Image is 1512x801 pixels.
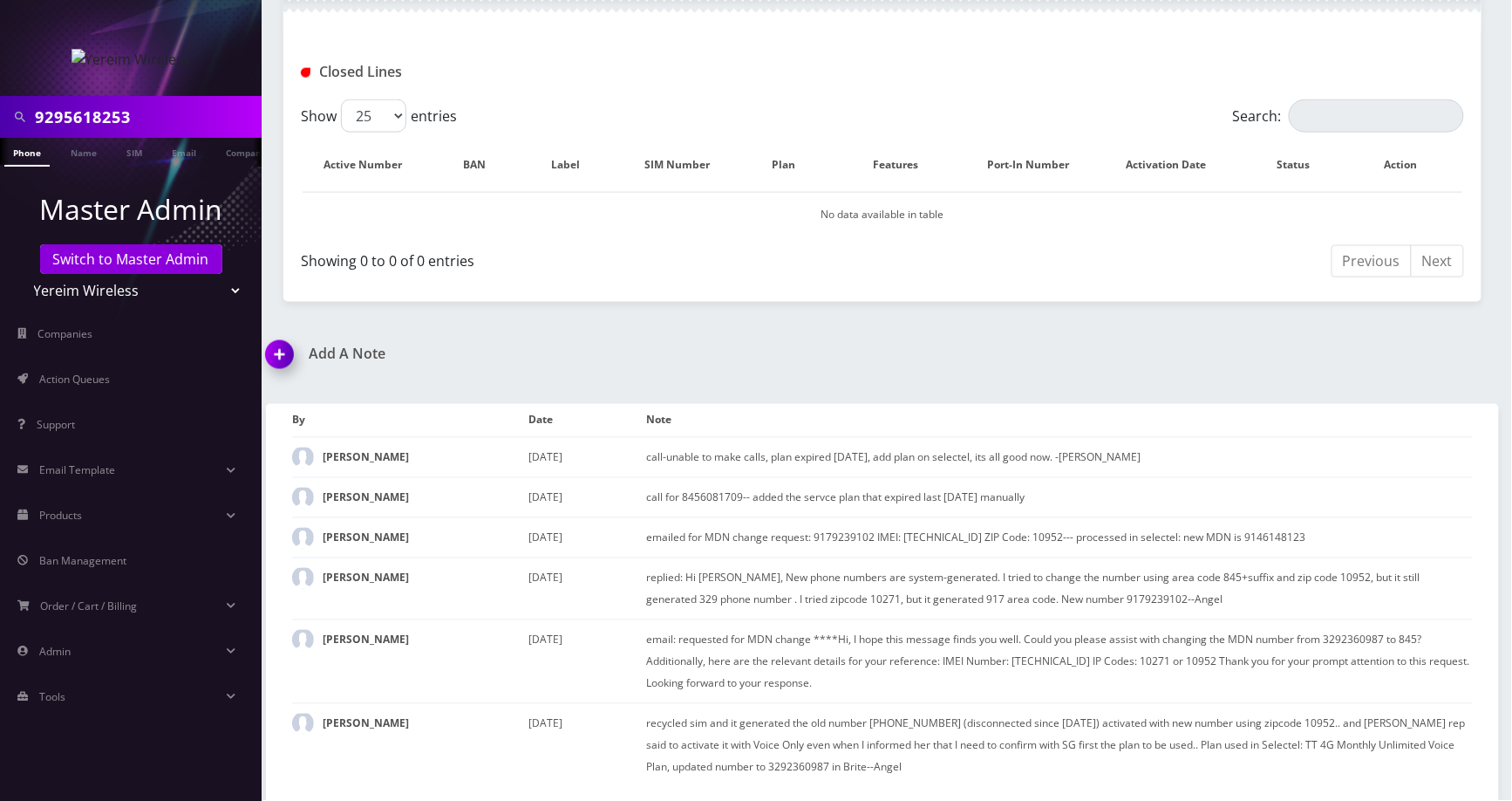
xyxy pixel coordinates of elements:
th: Features: activate to sort column ascending [836,140,973,190]
span: Companies [38,326,93,341]
span: Tools [39,689,65,704]
th: Date [528,404,646,438]
a: Previous [1332,245,1412,277]
a: Email [163,138,205,165]
th: Label: activate to sort column ascending [528,140,623,190]
td: [DATE] [528,558,646,620]
td: [DATE] [528,438,646,478]
strong: [PERSON_NAME] [323,716,409,731]
td: call-unable to make calls, plan expired [DATE], add plan on selectel, its all good now. -[PERSON_... [646,438,1473,478]
th: Port-In Number: activate to sort column ascending [975,140,1100,190]
label: Search: [1233,99,1464,133]
strong: [PERSON_NAME] [323,450,409,465]
a: Phone [4,138,50,167]
td: call for 8456081709-- added the servce plan that expired last [DATE] manually [646,477,1473,517]
th: SIM Number: activate to sort column ascending [623,140,748,190]
span: Action Queues [39,372,110,387]
input: Search in Company [35,100,257,133]
select: Showentries [341,99,406,133]
th: Active Number: activate to sort column descending [303,140,439,190]
th: Status: activate to sort column ascending [1250,140,1355,190]
strong: [PERSON_NAME] [323,633,409,647]
td: [DATE] [528,620,646,703]
a: Name [62,138,106,165]
label: Show entries [301,99,457,133]
a: SIM [118,138,151,165]
span: Admin [39,644,71,659]
a: Company [217,138,276,165]
div: Showing 0 to 0 of 0 entries [301,243,869,271]
strong: [PERSON_NAME] [323,490,409,505]
span: Ban Management [39,553,126,568]
td: emailed for MDN change request: 9179239102 IMEI: [TECHNICAL_ID] ZIP Code: 10952--- processed in s... [646,517,1473,558]
span: Products [39,508,82,523]
a: Next [1411,245,1464,277]
td: [DATE] [528,477,646,517]
th: Note [646,404,1473,438]
img: Closed Lines [301,68,310,78]
input: Search: [1289,99,1464,133]
h1: Closed Lines [301,64,671,80]
td: [DATE] [528,703,646,787]
span: Email Template [39,462,115,477]
td: [DATE] [528,517,646,558]
td: email: requested for MDN change ****Hi, I hope this message finds you well. Could you please assi... [646,620,1473,703]
th: Activation Date: activate to sort column ascending [1101,140,1248,190]
td: replied: Hi [PERSON_NAME], New phone numbers are system-generated. I tried to change the number u... [646,558,1473,620]
th: By [292,404,528,438]
strong: [PERSON_NAME] [323,531,409,545]
a: Switch to Master Admin [40,244,222,274]
a: Add A Note [266,346,869,362]
strong: [PERSON_NAME] [323,571,409,585]
th: Action : activate to sort column ascending [1357,140,1462,190]
th: Plan: activate to sort column ascending [750,140,834,190]
th: BAN: activate to sort column ascending [441,140,525,190]
span: Order / Cart / Billing [41,599,138,613]
span: Support [37,417,75,432]
td: recycled sim and it generated the old number [PHONE_NUMBER] (disconnected since [DATE]) activated... [646,703,1473,787]
img: Yereim Wireless [72,49,191,70]
td: No data available in table [303,192,1462,236]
